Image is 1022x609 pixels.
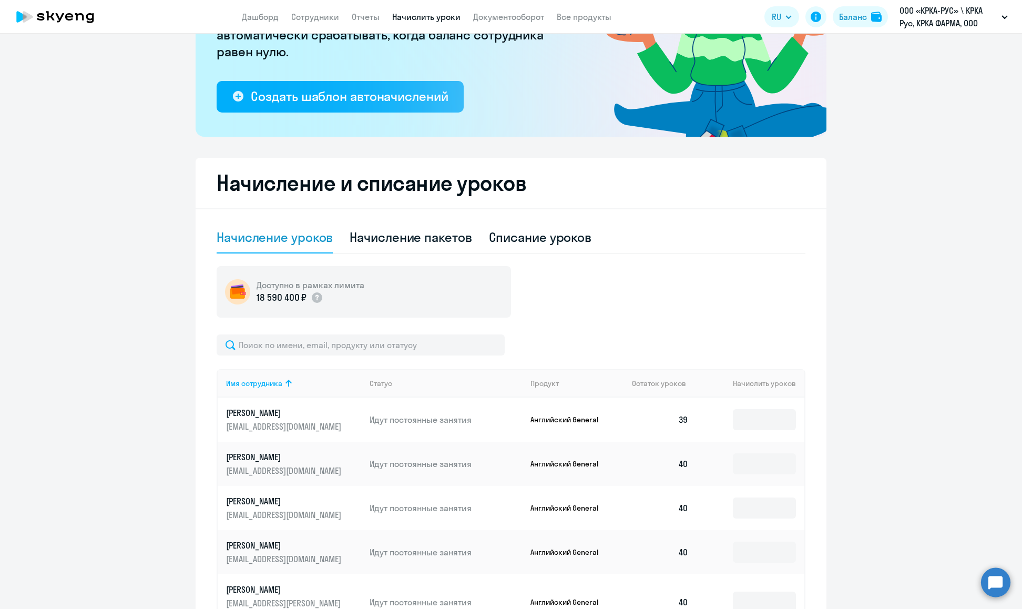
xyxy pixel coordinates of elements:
img: wallet-circle.png [225,279,250,304]
p: [PERSON_NAME] [226,540,344,551]
a: Дашборд [242,12,279,22]
p: Идут постоянные занятия [370,596,522,608]
td: 39 [624,398,697,442]
img: balance [871,12,882,22]
a: [PERSON_NAME][EMAIL_ADDRESS][DOMAIN_NAME] [226,495,361,521]
th: Начислить уроков [697,369,804,398]
p: Английский General [530,547,609,557]
p: ООО «КРКА-РУС» \ КРКА Рус, КРКА ФАРМА, ООО [900,4,997,29]
div: Продукт [530,379,624,388]
td: 40 [624,530,697,574]
a: [PERSON_NAME][EMAIL_ADDRESS][DOMAIN_NAME] [226,407,361,432]
p: Английский General [530,503,609,513]
div: Начисление уроков [217,229,333,246]
p: [PERSON_NAME] [226,584,344,595]
a: Начислить уроки [392,12,461,22]
p: Идут постоянные занятия [370,458,522,470]
div: Имя сотрудника [226,379,361,388]
a: Сотрудники [291,12,339,22]
a: [PERSON_NAME][EMAIL_ADDRESS][DOMAIN_NAME] [226,451,361,476]
button: Балансbalance [833,6,888,27]
div: Статус [370,379,522,388]
a: Документооборот [473,12,544,22]
div: Остаток уроков [632,379,697,388]
h2: Начисление и списание уроков [217,170,805,196]
p: [EMAIL_ADDRESS][DOMAIN_NAME] [226,509,344,521]
p: Идут постоянные занятия [370,546,522,558]
p: Английский General [530,459,609,469]
td: 40 [624,442,697,486]
h5: Доступно в рамках лимита [257,279,364,291]
p: [EMAIL_ADDRESS][DOMAIN_NAME] [226,465,344,476]
p: Идут постоянные занятия [370,502,522,514]
a: Все продукты [557,12,611,22]
span: Остаток уроков [632,379,686,388]
div: Имя сотрудника [226,379,282,388]
p: [PERSON_NAME] [226,495,344,507]
a: [PERSON_NAME][EMAIL_ADDRESS][DOMAIN_NAME] [226,540,361,565]
span: RU [772,11,781,23]
p: Идут постоянные занятия [370,414,522,425]
div: Баланс [839,11,867,23]
div: Списание уроков [489,229,592,246]
p: [EMAIL_ADDRESS][DOMAIN_NAME] [226,421,344,432]
div: Начисление пакетов [350,229,472,246]
p: Английский General [530,415,609,424]
td: 40 [624,486,697,530]
button: ООО «КРКА-РУС» \ КРКА Рус, КРКА ФАРМА, ООО [894,4,1013,29]
div: Продукт [530,379,559,388]
input: Поиск по имени, email, продукту или статусу [217,334,505,356]
p: Английский General [530,597,609,607]
p: [EMAIL_ADDRESS][DOMAIN_NAME] [226,553,344,565]
button: Создать шаблон автоначислений [217,81,464,113]
a: Отчеты [352,12,380,22]
p: [PERSON_NAME] [226,451,344,463]
p: 18 590 400 ₽ [257,291,306,304]
button: RU [764,6,799,27]
p: [PERSON_NAME] [226,407,344,419]
div: Статус [370,379,392,388]
div: Создать шаблон автоначислений [251,88,448,105]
